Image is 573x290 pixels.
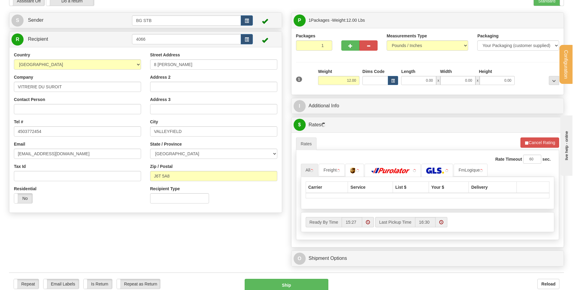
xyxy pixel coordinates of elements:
label: Tel # [14,119,23,125]
span: Recipient [28,36,48,42]
th: List $ [393,181,429,193]
iframe: chat widget [559,114,572,176]
a: Rates [296,137,317,150]
a: P 1Packages -Weight:12.00 Lbs [294,14,562,27]
img: GLS Canada [426,168,444,174]
span: Lbs [358,18,365,23]
img: tiny_red.gif [445,169,448,172]
span: x [436,76,440,85]
label: Weight [318,68,332,74]
span: S [11,14,24,27]
span: Sender [28,17,43,23]
b: Reload [541,282,555,286]
div: ... [549,76,559,85]
button: Configuration [559,45,572,84]
span: Packages - [309,14,365,26]
th: Delivery [469,181,517,193]
span: I [294,100,306,112]
label: sec. [542,156,551,162]
label: Repeat as Return [117,279,160,289]
img: Progress.gif [321,122,326,127]
th: Your $ [429,181,468,193]
label: No [14,194,32,203]
span: Weight: [332,18,365,23]
img: tiny_red.gif [356,169,359,172]
span: O [294,253,306,265]
label: Company [14,74,33,80]
img: Purolator [369,168,412,174]
span: x [475,76,480,85]
a: $Rates [294,119,562,131]
label: Email Labels [43,279,79,289]
span: R [11,33,24,46]
a: Freight [319,164,345,176]
a: FmLogique [454,164,488,176]
label: Address 3 [150,96,171,102]
input: Sender Id [132,15,241,26]
span: P [294,14,306,27]
a: OShipment Options [294,252,562,265]
img: tiny_red.gif [337,169,340,172]
span: 1 [296,77,302,82]
img: UPS [350,168,355,174]
label: Is Return [84,279,112,289]
span: 1 [309,18,311,23]
a: IAdditional Info [294,100,562,112]
a: S Sender [11,14,132,27]
th: Carrier [306,181,348,193]
button: Reload [537,279,559,289]
label: Packaging [477,33,498,39]
label: Address 2 [150,74,171,80]
label: Rate Timeout [495,156,522,162]
label: Country [14,52,30,58]
label: Zip / Postal [150,163,173,169]
img: tiny_red.gif [310,169,313,172]
input: Recipient Id [132,34,241,44]
label: Email [14,141,25,147]
a: R Recipient [11,33,119,46]
label: Width [440,68,452,74]
label: Packages [296,33,316,39]
label: Recipient Type [150,186,180,192]
label: Length [401,68,415,74]
label: Contact Person [14,96,45,102]
img: tiny_red.gif [480,169,483,172]
label: Residential [14,186,37,192]
label: City [150,119,158,125]
div: live help - online [5,5,56,10]
span: $ [294,119,306,131]
span: 12.00 [346,18,357,23]
label: Ready By Time [306,217,342,227]
img: tiny_red.gif [413,169,416,172]
label: State / Province [150,141,182,147]
button: Cancel Rating [520,137,559,148]
label: Tax Id [14,163,26,169]
a: All [301,164,318,176]
label: Height [479,68,492,74]
label: Repeat [14,279,39,289]
label: Street Address [150,52,180,58]
label: Measurements Type [387,33,427,39]
th: Service [348,181,393,193]
input: Enter a location [150,59,277,70]
label: Dims Code [362,68,385,74]
label: Last Pickup Time [375,217,415,227]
